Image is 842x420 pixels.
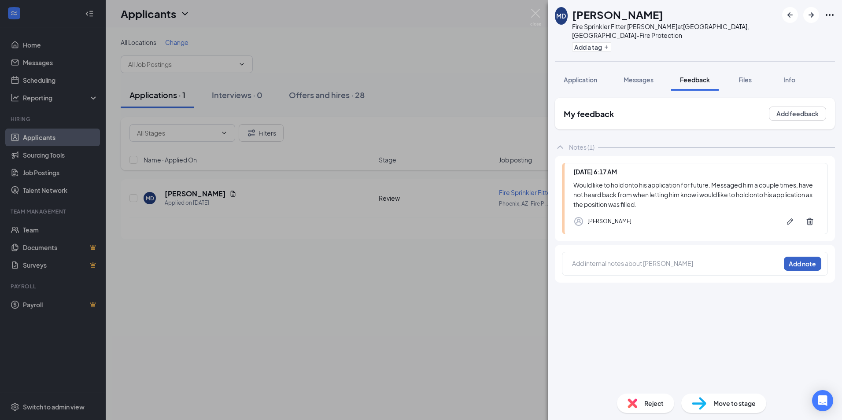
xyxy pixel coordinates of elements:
svg: Pen [786,217,794,226]
svg: ArrowRight [806,10,816,20]
h2: My feedback [564,108,614,119]
span: Application [564,76,597,84]
svg: Trash [805,217,814,226]
button: Add note [784,257,821,271]
svg: Plus [604,44,609,50]
div: MD [556,11,566,20]
span: Reject [644,398,664,408]
button: Add feedback [769,107,826,121]
div: [PERSON_NAME] [587,217,631,226]
span: Messages [624,76,654,84]
div: Notes (1) [569,143,595,151]
button: Pen [781,213,799,230]
svg: ChevronUp [555,142,565,152]
button: ArrowLeftNew [782,7,798,23]
h1: [PERSON_NAME] [572,7,663,22]
svg: Ellipses [824,10,835,20]
span: Move to stage [713,398,756,408]
span: Info [783,76,795,84]
span: Files [739,76,752,84]
button: PlusAdd a tag [572,42,611,52]
svg: ArrowLeftNew [785,10,795,20]
button: ArrowRight [803,7,819,23]
div: Open Intercom Messenger [812,390,833,411]
svg: Profile [573,216,584,227]
div: Would like to hold onto his application for future. Messaged him a couple times, have not heard b... [573,180,819,209]
span: [DATE] 6:17 AM [573,168,617,176]
span: Feedback [680,76,710,84]
button: Trash [801,213,819,230]
div: Fire Sprinkler Fitter [PERSON_NAME] at [GEOGRAPHIC_DATA], [GEOGRAPHIC_DATA]-Fire Protection [572,22,778,40]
